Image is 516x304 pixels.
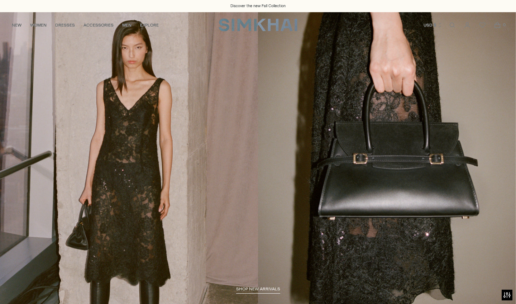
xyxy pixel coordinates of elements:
a: Open cart modal [490,18,505,32]
a: Wishlist [475,18,489,32]
span: shop new arrivals [236,286,280,291]
a: DRESSES [55,17,75,33]
a: shop new arrivals [236,286,280,294]
a: ACCESSORIES [83,17,114,33]
span: 0 [501,22,507,28]
a: Discover the new Fall Collection [230,3,286,9]
a: MEN [122,17,132,33]
a: Open search modal [445,18,459,32]
a: SIMKHAI [219,18,297,32]
a: EXPLORE [140,17,159,33]
button: USD $ [424,17,443,33]
a: WOMEN [30,17,47,33]
a: NEW [12,17,21,33]
a: Go to the account page [460,18,474,32]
